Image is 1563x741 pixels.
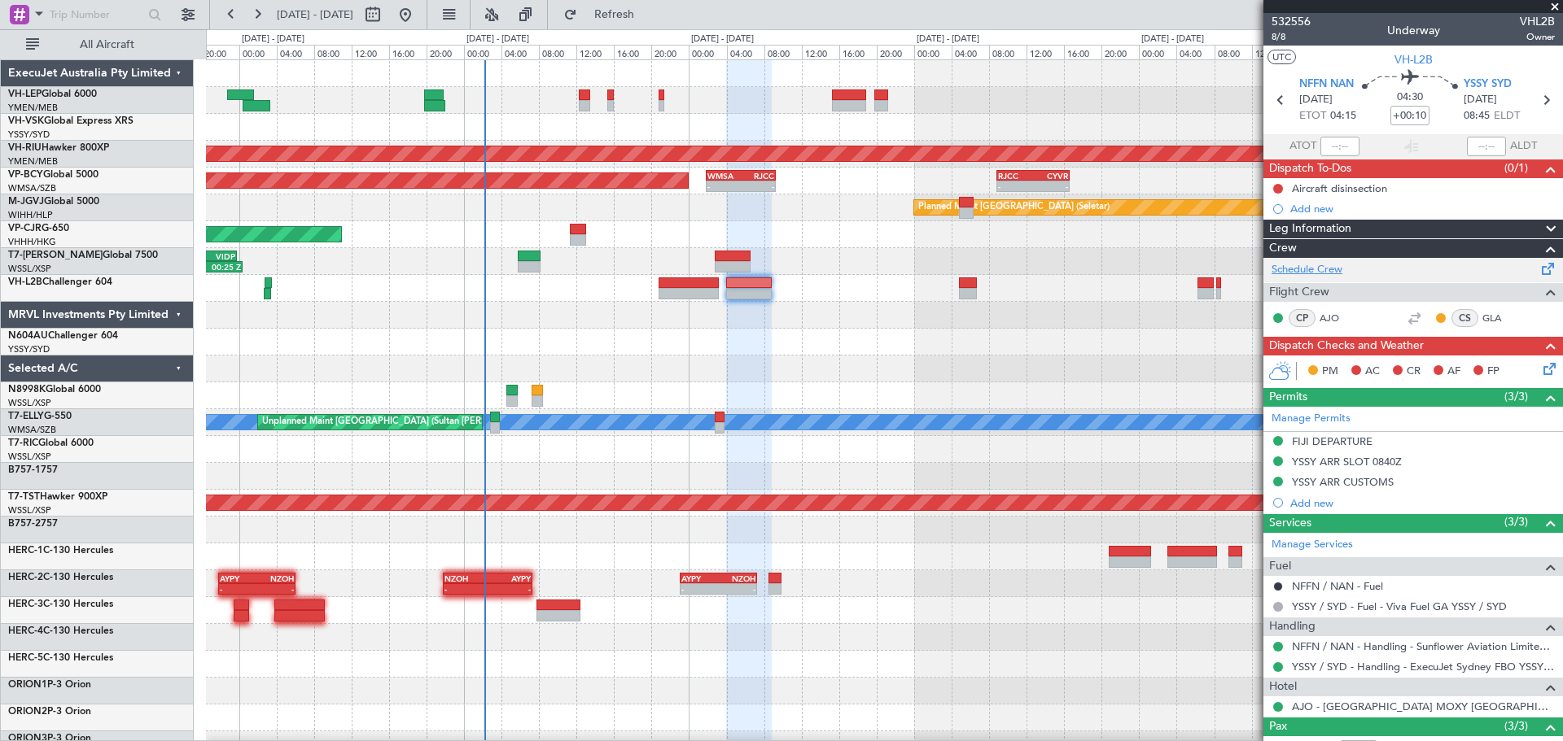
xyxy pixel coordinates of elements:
div: AYPY [220,573,257,583]
a: YMEN/MEB [8,155,58,168]
a: M-JGVJGlobal 5000 [8,197,99,207]
span: Leg Information [1269,220,1351,238]
button: All Aircraft [18,32,177,58]
a: B757-1757 [8,465,58,475]
div: 12:00 [352,45,389,59]
a: YSSY/SYD [8,129,50,141]
span: Hotel [1269,678,1297,696]
span: NFFN NAN [1299,76,1354,93]
span: YSSY SYD [1464,76,1512,93]
div: 00:00 [914,45,952,59]
div: Planned Maint [GEOGRAPHIC_DATA] (Seletar) [918,195,1110,220]
a: AJO [1320,311,1356,325]
div: 20:00 [1101,45,1139,59]
span: FP [1487,364,1500,380]
span: Flight Crew [1269,283,1329,302]
div: YSSY ARR SLOT 0840Z [1292,455,1402,469]
div: Add new [1290,202,1555,216]
div: NZOH [719,573,756,583]
div: 04:00 [277,45,314,59]
div: NZOH [256,573,294,583]
span: ELDT [1494,108,1520,124]
span: 532556 [1272,13,1311,30]
div: YSSY ARR CUSTOMS [1292,475,1394,489]
span: All Aircraft [42,39,172,50]
input: Trip Number [50,2,143,27]
span: [DATE] - [DATE] [277,7,353,22]
a: VP-BCYGlobal 5000 [8,170,99,180]
div: 00:00 [464,45,501,59]
span: N604AU [8,331,48,341]
a: ORION2P-3 Orion [8,707,91,717]
span: ORION2 [8,707,47,717]
div: Underway [1387,22,1440,39]
span: VHL2B [1520,13,1555,30]
a: HERC-3C-130 Hercules [8,599,113,609]
a: YSSY / SYD - Fuel - Viva Fuel GA YSSY / SYD [1292,599,1507,613]
a: WSSL/XSP [8,504,51,517]
div: 16:00 [389,45,427,59]
a: GLA [1482,311,1519,325]
div: [DATE] - [DATE] [466,33,529,46]
span: HERC-1 [8,546,43,556]
span: Pax [1269,717,1287,736]
span: HERC-5 [8,653,43,663]
a: WMSA/SZB [8,424,56,436]
span: VH-VSK [8,116,44,126]
div: 20:00 [427,45,464,59]
a: NFFN / NAN - Fuel [1292,579,1383,593]
a: VH-VSKGlobal Express XRS [8,116,134,126]
div: FIJI DEPARTURE [1292,434,1373,448]
span: AC [1365,364,1380,380]
span: HERC-2 [8,573,43,582]
div: 08:00 [539,45,576,59]
div: [DATE] - [DATE] [1141,33,1204,46]
div: 04:00 [727,45,764,59]
div: 00:00 [689,45,726,59]
div: - [681,584,719,594]
span: (3/3) [1504,388,1528,405]
a: WMSA/SZB [8,182,56,194]
div: 20:00 [201,45,239,59]
div: - [220,584,257,594]
div: 04:00 [952,45,989,59]
div: 00:00 [239,45,277,59]
span: CR [1407,364,1421,380]
a: VP-CJRG-650 [8,224,69,233]
span: Dispatch To-Dos [1269,159,1351,178]
a: VHHH/HKG [8,236,56,248]
div: 12:00 [576,45,614,59]
button: Refresh [556,2,654,28]
div: NZOH [444,573,488,583]
span: AF [1447,364,1460,380]
span: Fuel [1269,557,1291,576]
div: 00:00 [1139,45,1176,59]
div: - [488,584,531,594]
span: B757-1 [8,465,41,475]
a: HERC-1C-130 Hercules [8,546,113,556]
div: 12:00 [1027,45,1064,59]
a: VH-LEPGlobal 6000 [8,89,97,99]
a: T7-[PERSON_NAME]Global 7500 [8,251,158,260]
a: HERC-2C-130 Hercules [8,573,113,582]
div: 08:00 [1215,45,1252,59]
button: UTC [1267,50,1296,64]
a: ORION1P-3 Orion [8,680,91,690]
span: VH-LEP [8,89,42,99]
div: 04:00 [1176,45,1214,59]
div: - [1033,181,1068,191]
div: 20:00 [651,45,689,59]
a: VH-L2BChallenger 604 [8,277,112,287]
a: WSSL/XSP [8,451,51,463]
a: AJO - [GEOGRAPHIC_DATA] MOXY [GEOGRAPHIC_DATA] [1292,700,1555,713]
div: CYVR [1033,171,1068,181]
span: HERC-3 [8,599,43,609]
div: - [444,584,488,594]
span: Dispatch Checks and Weather [1269,337,1424,355]
div: [DATE] - [DATE] [917,33,979,46]
div: 16:00 [1064,45,1101,59]
span: Crew [1269,239,1297,258]
span: VH-RIU [8,143,42,153]
div: Add new [1290,496,1555,510]
a: WSSL/XSP [8,397,51,409]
